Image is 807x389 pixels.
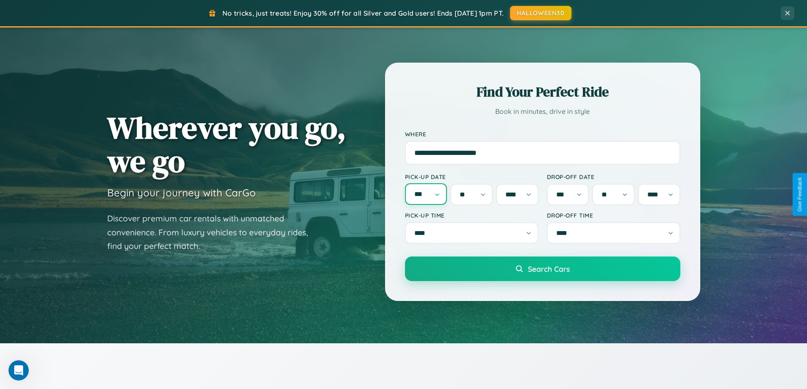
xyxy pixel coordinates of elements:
span: No tricks, just treats! Enjoy 30% off for all Silver and Gold users! Ends [DATE] 1pm PT. [222,9,504,17]
label: Drop-off Date [547,173,680,180]
label: Pick-up Time [405,212,538,219]
label: Pick-up Date [405,173,538,180]
label: Where [405,130,680,138]
h3: Begin your journey with CarGo [107,186,256,199]
iframe: Intercom live chat [8,360,29,381]
h1: Wherever you go, we go [107,111,346,178]
span: Search Cars [528,264,570,273]
p: Discover premium car rentals with unmatched convenience. From luxury vehicles to everyday rides, ... [107,212,319,253]
p: Book in minutes, drive in style [405,105,680,118]
button: HALLOWEEN30 [510,6,571,20]
label: Drop-off Time [547,212,680,219]
button: Search Cars [405,257,680,281]
div: Give Feedback [797,177,803,212]
h2: Find Your Perfect Ride [405,83,680,101]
